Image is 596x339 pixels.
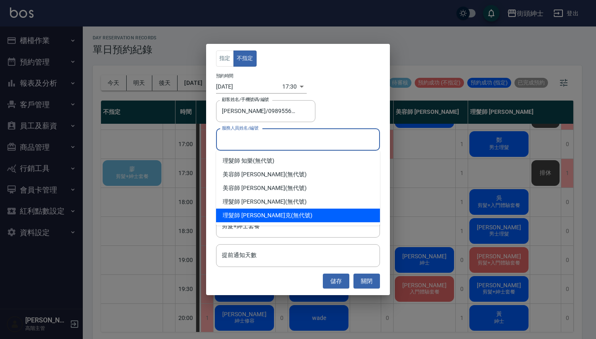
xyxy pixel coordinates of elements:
[353,274,380,289] button: 關閉
[222,125,258,131] label: 服務人員姓名/編號
[216,72,233,79] label: 預約時間
[216,50,234,67] button: 指定
[223,184,285,192] span: 美容師 [PERSON_NAME]
[233,50,257,67] button: 不指定
[223,197,285,206] span: 理髮師 [PERSON_NAME]
[223,211,291,220] span: 理髮師 [PERSON_NAME]克
[216,181,380,195] div: (無代號)
[216,168,380,181] div: (無代號)
[216,80,282,94] input: Choose date, selected date is 2025-09-10
[222,96,269,103] label: 顧客姓名/手機號碼/編號
[223,170,285,179] span: 美容師 [PERSON_NAME]
[216,154,380,168] div: (無代號)
[223,156,253,165] span: 理髮師 知樂
[282,80,297,94] div: 17:30
[216,209,380,222] div: (無代號)
[323,274,349,289] button: 儲存
[216,195,380,209] div: (無代號)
